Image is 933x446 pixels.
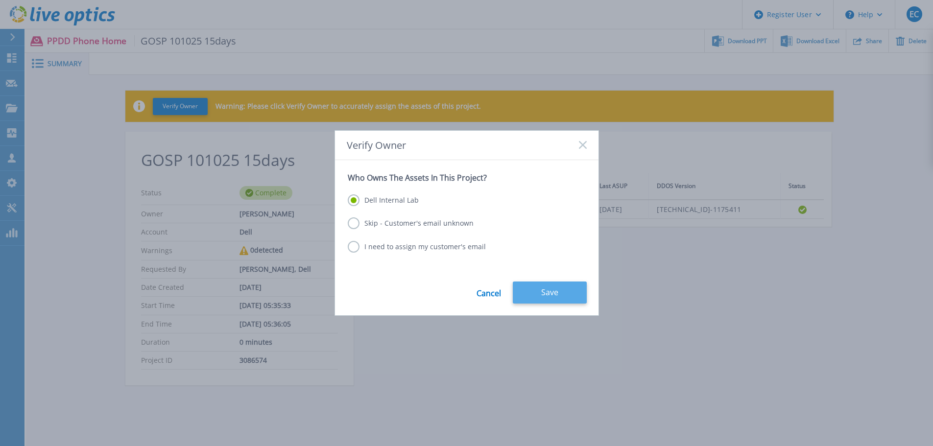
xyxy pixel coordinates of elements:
[513,282,587,304] button: Save
[348,217,474,229] label: Skip - Customer's email unknown
[347,140,406,151] span: Verify Owner
[348,194,419,206] label: Dell Internal Lab
[348,173,586,183] p: Who Owns The Assets In This Project?
[477,282,501,304] a: Cancel
[348,241,486,253] label: I need to assign my customer's email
